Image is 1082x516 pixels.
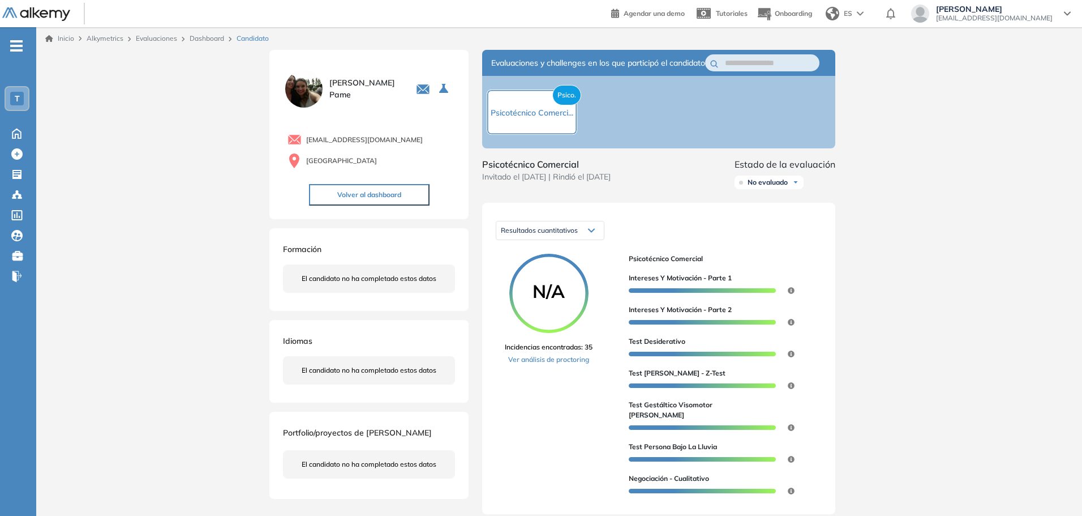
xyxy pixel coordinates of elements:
span: [GEOGRAPHIC_DATA] [306,156,377,166]
a: Dashboard [190,34,224,42]
img: arrow [857,11,864,16]
span: Candidato [237,33,269,44]
img: PROFILE_MENU_LOGO_USER [283,68,325,110]
span: Estado de la evaluación [735,157,835,171]
span: El candidato no ha completado estos datos [302,459,436,470]
span: ES [844,8,852,19]
span: Negociación - Cualitativo [629,474,709,484]
a: Agendar una demo [611,6,685,19]
img: world [826,7,839,20]
a: Ver análisis de proctoring [505,355,592,365]
span: Alkymetrics [87,34,123,42]
span: [PERSON_NAME] [936,5,1053,14]
span: Test Persona Bajo la Lluvia [629,442,717,452]
button: Onboarding [757,2,812,26]
span: Evaluaciones y challenges en los que participó el candidato [491,57,705,69]
a: Evaluaciones [136,34,177,42]
span: Psicotécnico Comerci... [491,108,573,118]
span: Test [PERSON_NAME] - Z-Test [629,368,725,378]
i: - [10,45,23,47]
span: Intereses y Motivación - Parte 1 [629,273,732,283]
span: Psico. [552,85,581,105]
span: T [15,94,20,103]
span: Incidencias encontradas: 35 [505,342,592,352]
span: Portfolio/proyectos de [PERSON_NAME] [283,428,432,438]
span: Psicotécnico Comercial [629,254,813,264]
span: El candidato no ha completado estos datos [302,365,436,376]
span: Psicotécnico Comercial [482,157,611,171]
span: El candidato no ha completado estos datos [302,274,436,284]
span: Idiomas [283,336,312,346]
span: N/A [509,282,589,300]
span: Test Gestáltico Visomotor [PERSON_NAME] [629,400,758,420]
img: Logo [2,7,70,22]
span: [PERSON_NAME] Pame [329,77,402,101]
span: Test Desiderativo [629,336,685,347]
button: Volver al dashboard [309,184,430,206]
img: Ícono de flecha [792,179,799,186]
a: Inicio [45,33,74,44]
span: Resultados cuantitativos [501,226,578,234]
span: [EMAIL_ADDRESS][DOMAIN_NAME] [306,135,423,145]
iframe: Chat Widget [1025,462,1082,516]
span: Agendar una demo [624,9,685,18]
span: No evaluado [748,178,788,187]
span: Formación [283,244,321,254]
span: Intereses y Motivación - Parte 2 [629,305,732,315]
span: Tutoriales [716,9,748,18]
span: [EMAIL_ADDRESS][DOMAIN_NAME] [936,14,1053,23]
span: Onboarding [775,9,812,18]
button: Seleccione la evaluación activa [435,79,455,99]
span: Invitado el [DATE] | Rindió el [DATE] [482,171,611,183]
div: Widget de chat [1025,462,1082,516]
